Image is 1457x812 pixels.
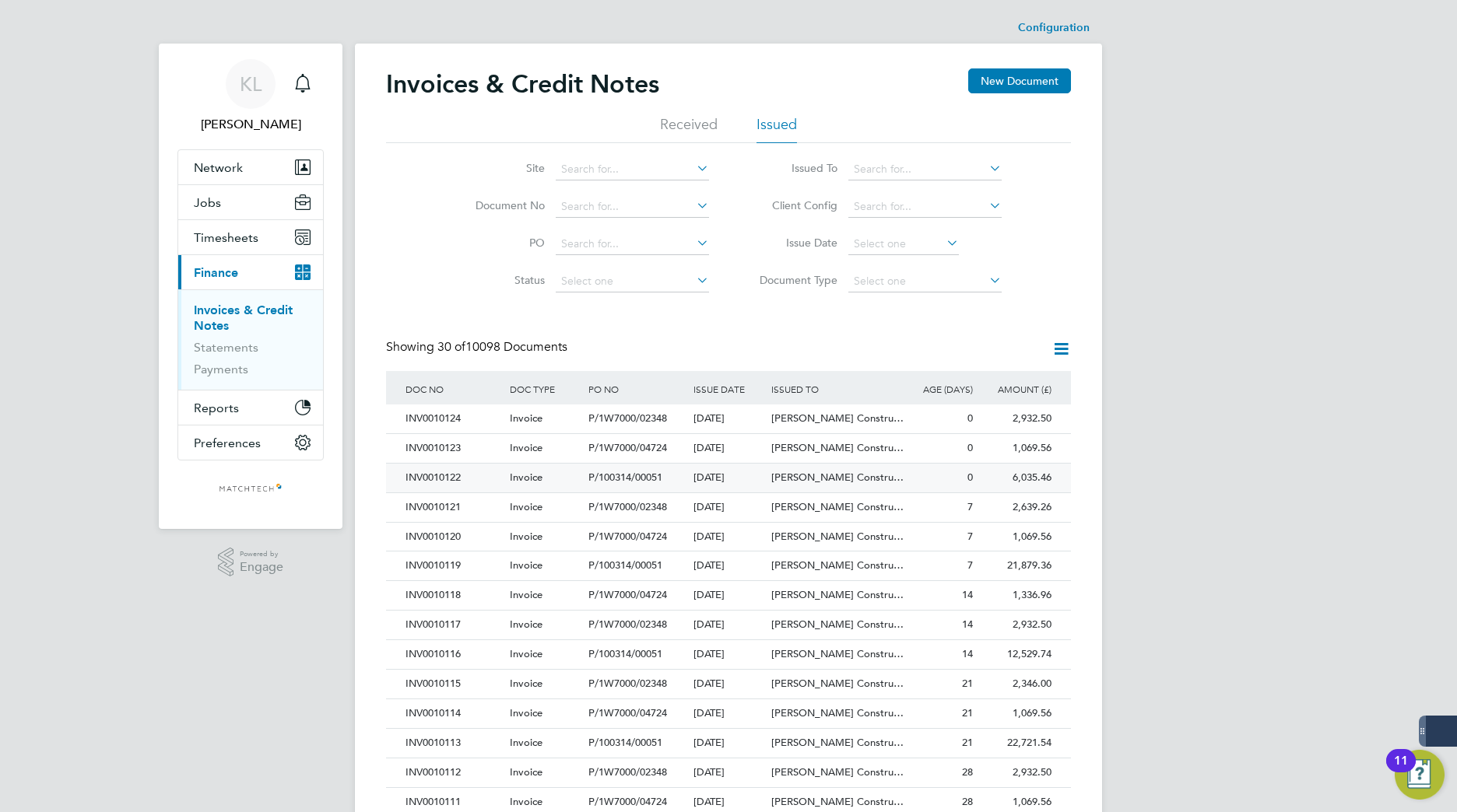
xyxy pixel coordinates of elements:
a: KL[PERSON_NAME] [177,59,324,134]
span: Finance [194,265,238,280]
div: 2,639.26 [977,493,1055,522]
div: [DATE] [690,581,768,610]
div: INV0010123 [402,434,506,463]
input: Search for... [848,159,1002,180]
span: [PERSON_NAME] Constru… [771,558,904,572]
span: [PERSON_NAME] Constru… [771,706,904,719]
div: [DATE] [690,670,768,698]
label: Issued To [748,161,837,175]
span: 14 [962,647,973,660]
span: Invoice [510,411,542,425]
span: P/1W7000/04724 [588,588,667,601]
div: [DATE] [690,464,768,492]
div: INV0010120 [402,523,506,551]
label: Document Type [748,273,837,287]
span: Invoice [510,500,542,513]
span: [PERSON_NAME] Constru… [771,471,904,484]
span: P/1W7000/02348 [588,677,667,690]
span: Invoice [510,736,542,749]
span: Powered by [240,548,283,561]
span: 14 [962,618,973,631]
div: ISSUED TO [767,371,898,407]
div: INV0010114 [402,699,506,728]
div: [DATE] [690,699,768,728]
img: matchtech-logo-retina.png [219,476,283,501]
input: Select one [848,271,1002,292]
div: 1,069.56 [977,699,1055,728]
span: [PERSON_NAME] Constru… [771,411,904,425]
div: 2,932.50 [977,611,1055,639]
span: P/100314/00051 [588,471,662,484]
span: [PERSON_NAME] Constru… [771,647,904,660]
div: INV0010113 [402,729,506,758]
div: DOC NO [402,371,506,407]
span: [PERSON_NAME] Constru… [771,530,904,543]
span: Invoice [510,765,542,779]
div: 11 [1394,761,1408,781]
span: Network [194,160,243,175]
a: Payments [194,362,248,376]
div: 2,932.50 [977,758,1055,787]
span: P/1W7000/02348 [588,411,667,425]
div: ISSUE DATE [690,371,768,407]
span: Invoice [510,558,542,572]
input: Select one [556,271,709,292]
label: Site [455,161,545,175]
div: 2,346.00 [977,670,1055,698]
span: Preferences [194,436,261,450]
div: [DATE] [690,404,768,433]
h2: Invoices & Credit Notes [386,68,659,100]
button: Jobs [178,185,323,219]
span: 0 [967,441,973,454]
span: P/1W7000/04724 [588,706,667,719]
span: 28 [962,765,973,779]
div: 1,336.96 [977,581,1055,610]
span: 7 [967,530,973,543]
div: INV0010122 [402,464,506,492]
span: Jobs [194,195,221,210]
div: [DATE] [690,551,768,580]
div: [DATE] [690,434,768,463]
span: P/1W7000/04724 [588,795,667,808]
span: 7 [967,558,973,572]
div: Showing [386,339,571,355]
span: Invoice [510,471,542,484]
span: P/1W7000/02348 [588,618,667,631]
div: INV0010117 [402,611,506,639]
div: 21,879.36 [977,551,1055,580]
span: [PERSON_NAME] Constru… [771,677,904,690]
button: Reports [178,390,323,425]
button: Open Resource Center, 11 new notifications [1395,750,1445,800]
span: 10098 Documents [437,339,567,355]
nav: Main navigation [159,44,342,529]
span: [PERSON_NAME] Constru… [771,500,904,513]
div: INV0010118 [402,581,506,610]
span: KL [240,74,262,94]
div: 1,069.56 [977,523,1055,551]
div: INV0010119 [402,551,506,580]
span: [PERSON_NAME] Constru… [771,736,904,749]
span: Invoice [510,588,542,601]
a: Powered byEngage [218,548,284,577]
div: AMOUNT (£) [977,371,1055,407]
span: 21 [962,736,973,749]
span: [PERSON_NAME] Constru… [771,618,904,631]
label: Issue Date [748,236,837,250]
span: 28 [962,795,973,808]
li: Configuration [1018,12,1090,44]
span: P/1W7000/04724 [588,441,667,454]
div: [DATE] [690,729,768,758]
label: Document No [455,198,545,212]
span: P/1W7000/02348 [588,500,667,513]
div: [DATE] [690,523,768,551]
span: P/100314/00051 [588,736,662,749]
span: [PERSON_NAME] Constru… [771,441,904,454]
label: Client Config [748,198,837,212]
span: 21 [962,677,973,690]
button: Finance [178,255,323,289]
span: Karolina Linda [177,115,324,134]
input: Select one [848,233,959,255]
div: 6,035.46 [977,464,1055,492]
span: P/1W7000/04724 [588,530,667,543]
div: INV0010116 [402,640,506,669]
